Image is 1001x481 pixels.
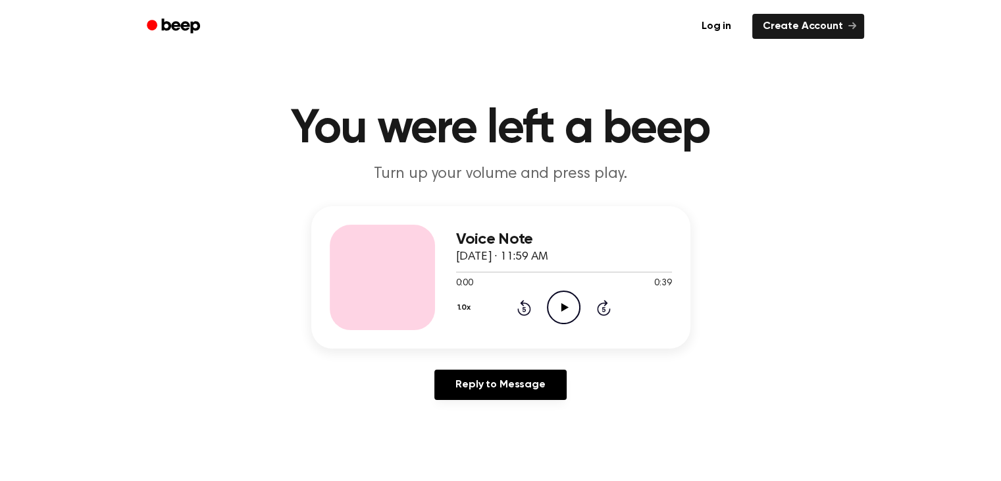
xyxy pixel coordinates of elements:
a: Beep [138,14,212,40]
a: Log in [688,11,744,42]
span: 0:00 [456,277,473,291]
h3: Voice Note [456,231,672,248]
a: Reply to Message [434,370,566,400]
button: 1.0x [456,297,476,319]
span: 0:39 [654,277,671,291]
p: Turn up your volume and press play. [248,163,754,185]
span: [DATE] · 11:59 AM [456,251,548,263]
a: Create Account [752,14,864,39]
h1: You were left a beep [164,105,838,153]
